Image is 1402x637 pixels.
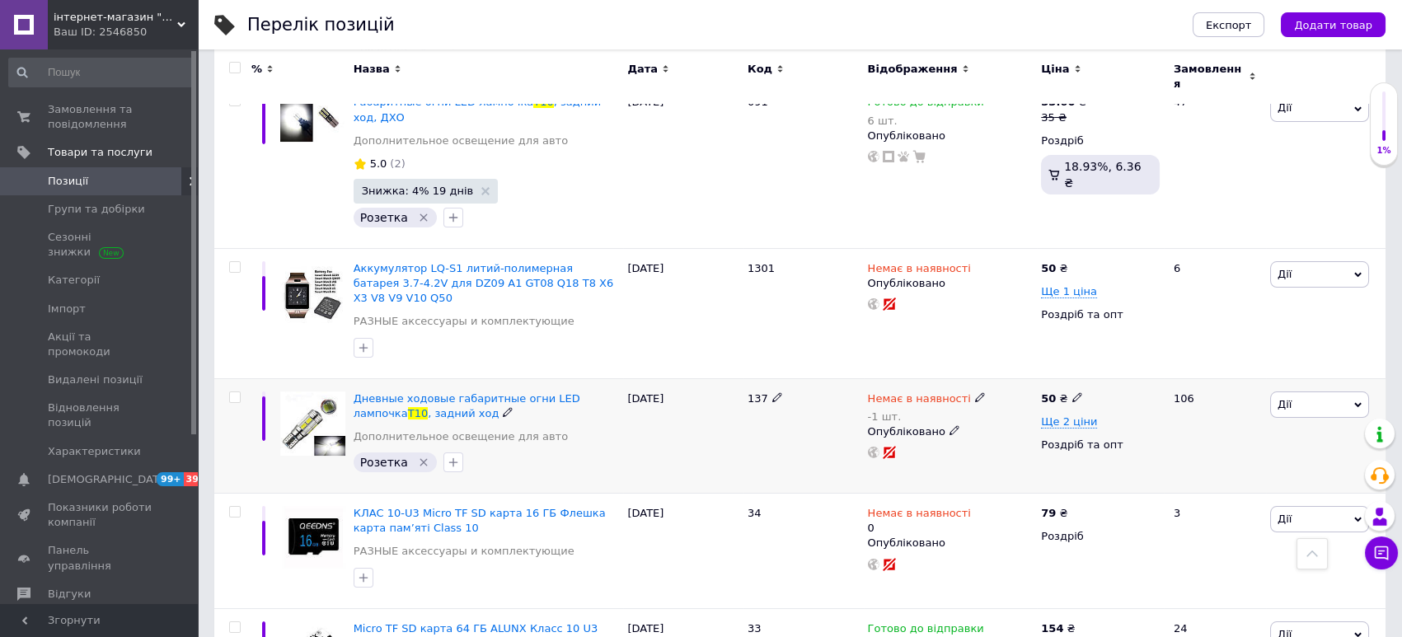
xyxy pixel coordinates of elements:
span: 39 [184,472,203,486]
div: Роздріб [1041,133,1160,148]
span: Знижка: 4% 19 днів [362,185,474,196]
span: 18.93%, 6.36 ₴ [1064,160,1141,190]
div: [DATE] [623,82,743,248]
span: Дата [627,62,658,77]
span: Характеристики [48,444,141,459]
span: Групи та добірки [48,202,145,217]
span: Код [748,62,772,77]
div: 35 ₴ [1041,110,1086,125]
span: Немає в наявності [868,392,971,410]
div: [DATE] [623,378,743,494]
button: Чат з покупцем [1365,536,1398,569]
span: Акції та промокоди [48,330,152,359]
span: Відгуки [48,587,91,602]
span: 99+ [157,472,184,486]
span: Дії [1278,268,1292,280]
b: 50 [1041,392,1056,405]
div: 106 [1164,378,1266,494]
div: 0 [868,506,971,536]
div: ₴ [1041,506,1067,521]
span: 1301 [748,262,775,274]
span: 5.0 [370,157,387,170]
div: Роздріб та опт [1041,307,1160,322]
div: 6 [1164,248,1266,378]
div: [DATE] [623,248,743,378]
div: ₴ [1041,261,1067,276]
div: Опубліковано [868,129,1034,143]
span: Розетка [360,456,408,469]
span: 137 [748,392,768,405]
span: Сезонні знижки [48,230,152,260]
div: Опубліковано [868,276,1034,291]
span: Категорії [48,273,100,288]
a: Аккумулятор LQ-S1 литий-полимерная батарея 3.7-4.2V для DZ09 A1 GT08 Q18 T8 X6 X3 V8 V9 V10 Q50 [354,262,614,304]
a: РАЗНЫЕ аксессуары и комплектующие [354,314,574,329]
span: [DEMOGRAPHIC_DATA] [48,472,170,487]
span: інтернет-магазин "тріА" [54,10,177,25]
div: Роздріб та опт [1041,438,1160,452]
div: -1 шт. [868,410,986,423]
div: Перелік позицій [247,16,395,34]
span: , задний ход [428,407,499,419]
div: 47 [1164,82,1266,248]
img: Аккумулятор LQ-S1 литий-полимерная батарея 3.7-4.2V для DZ09 A1 GT08 Q18 T8 X6 X3 V8 V9 V10 Q50 [280,261,345,326]
img: Габаритные огни LED лампочка T10, задний ход, ДХО [280,95,345,141]
span: Товари та послуги [48,145,152,160]
b: 50 [1041,262,1056,274]
span: , задний ход, ДХО [354,96,602,123]
svg: Видалити мітку [417,211,430,224]
b: 154 [1041,622,1063,635]
span: (2) [390,157,405,170]
span: Додати товар [1294,19,1372,31]
span: Показники роботи компанії [48,500,152,530]
b: 79 [1041,507,1056,519]
span: Немає в наявності [868,507,971,524]
span: Замовлення [1174,62,1245,91]
button: Експорт [1193,12,1265,37]
span: Відображення [868,62,958,77]
span: Розетка [360,211,408,224]
span: 33 [748,622,762,635]
a: РАЗНЫЕ аксессуары и комплектующие [354,544,574,559]
span: Ще 1 ціна [1041,285,1097,298]
span: Немає в наявності [868,262,971,279]
span: Видалені позиції [48,372,143,387]
svg: Видалити мітку [417,456,430,469]
div: Ваш ID: 2546850 [54,25,198,40]
span: Позиції [48,174,88,189]
div: Опубліковано [868,424,1034,439]
span: Дії [1278,398,1292,410]
div: ₴ [1041,621,1075,636]
span: Панель управління [48,543,152,573]
div: 3 [1164,494,1266,609]
div: Опубліковано [868,536,1034,550]
div: 1% [1371,145,1397,157]
span: Ціна [1041,62,1069,77]
span: Замовлення та повідомлення [48,102,152,132]
span: Імпорт [48,302,86,316]
span: Дневные ходовые габаритные огни LED лампочка [354,392,580,419]
a: Дополнительное освещение для авто [354,133,568,148]
a: Габаритные огни LED лампочкаT10, задний ход, ДХО [354,96,602,123]
div: 6 шт. [868,115,984,127]
input: Пошук [8,58,194,87]
a: КЛАС 10-U3 Micro TF SD карта 16 ГБ Флешка карта пам’яті Class 10 [354,507,606,534]
div: [DATE] [623,494,743,609]
span: Ще 2 ціни [1041,415,1097,429]
span: Готово до відправки [868,96,984,113]
span: Дії [1278,513,1292,525]
a: Дневные ходовые габаритные огни LED лампочкаT10, задний ход [354,392,580,419]
div: Роздріб [1041,529,1160,544]
span: Відновлення позицій [48,400,152,430]
span: Назва [354,62,390,77]
span: Дії [1278,101,1292,114]
span: % [251,62,262,77]
img: КЛАС 10-U3 Micro TF SD карта 16 ГБ Флешка карта пам’яті Class 10 [280,506,345,569]
img: Дневные ходовые габаритные огни LED лампочка T10, задний ход [280,391,345,457]
button: Додати товар [1281,12,1386,37]
span: T10 [408,407,428,419]
div: ₴ [1041,391,1082,406]
span: Експорт [1206,19,1252,31]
